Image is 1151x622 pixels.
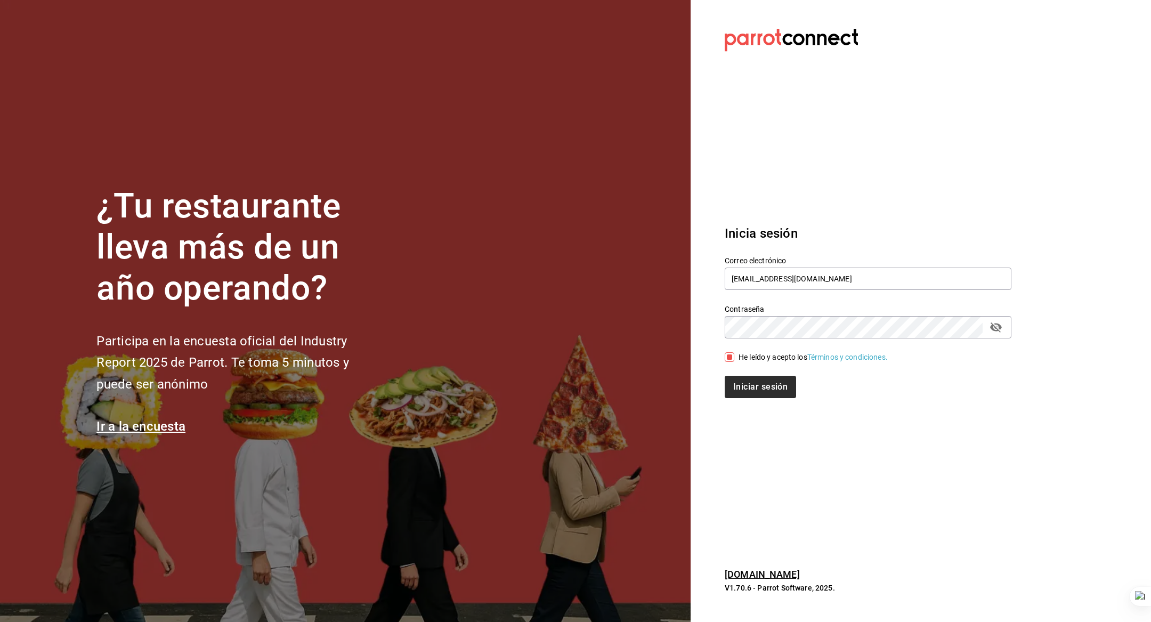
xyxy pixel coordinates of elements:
a: Términos y condiciones. [807,353,888,361]
input: Ingresa tu correo electrónico [725,268,1011,290]
button: Iniciar sesión [725,376,796,398]
h1: ¿Tu restaurante lleva más de un año operando? [96,186,384,309]
button: passwordField [987,318,1005,336]
h3: Inicia sesión [725,224,1011,243]
a: Ir a la encuesta [96,419,185,434]
h2: Participa en la encuesta oficial del Industry Report 2025 de Parrot. Te toma 5 minutos y puede se... [96,330,384,395]
a: [DOMAIN_NAME] [725,569,800,580]
label: Correo electrónico [725,257,1011,264]
div: He leído y acepto los [739,352,888,363]
label: Contraseña [725,305,1011,313]
p: V1.70.6 - Parrot Software, 2025. [725,583,1011,593]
